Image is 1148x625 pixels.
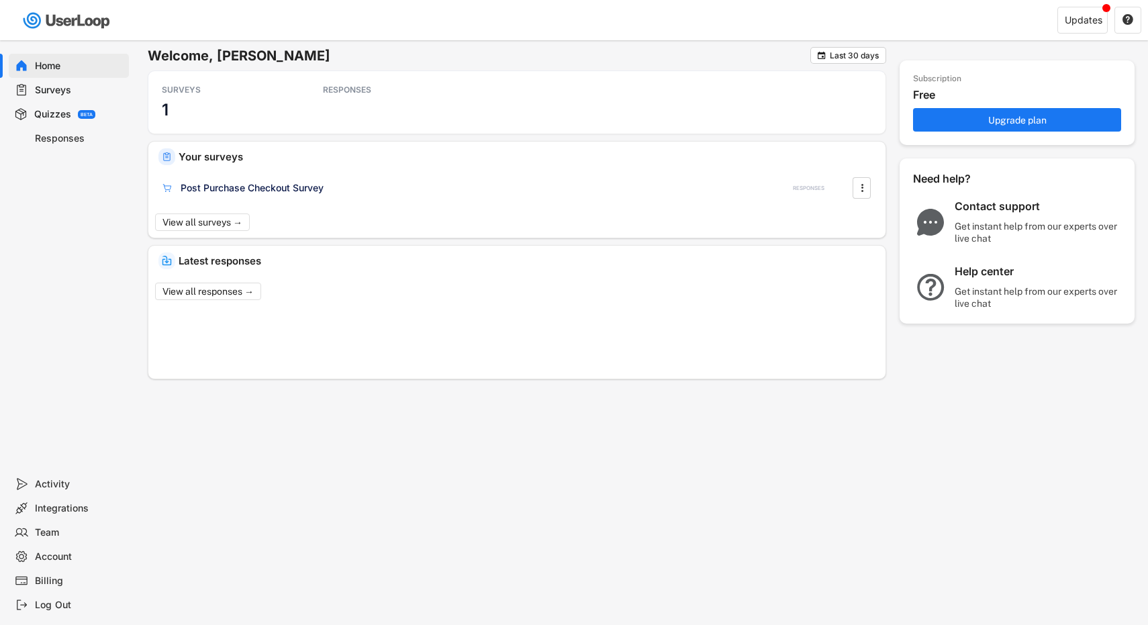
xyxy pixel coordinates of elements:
[162,256,172,266] img: IncomingMajor.svg
[818,50,826,60] text: 
[955,220,1122,244] div: Get instant help from our experts over live chat
[35,478,124,491] div: Activity
[855,178,869,198] button: 
[162,85,283,95] div: SURVEYS
[955,265,1122,279] div: Help center
[955,199,1122,213] div: Contact support
[148,47,810,64] h6: Welcome, [PERSON_NAME]
[913,209,948,236] img: ChatMajor.svg
[81,112,93,117] div: BETA
[34,108,71,121] div: Quizzes
[155,283,261,300] button: View all responses →
[35,132,124,145] div: Responses
[793,185,824,192] div: RESPONSES
[1122,13,1133,26] text: 
[323,85,444,95] div: RESPONSES
[913,88,1128,102] div: Free
[35,599,124,612] div: Log Out
[861,181,863,195] text: 
[913,74,961,85] div: Subscription
[830,52,879,60] div: Last 30 days
[20,7,115,34] img: userloop-logo-01.svg
[913,108,1121,132] button: Upgrade plan
[1122,14,1134,26] button: 
[181,181,324,195] div: Post Purchase Checkout Survey
[35,575,124,587] div: Billing
[816,50,826,60] button: 
[179,256,875,266] div: Latest responses
[35,502,124,515] div: Integrations
[913,172,1007,186] div: Need help?
[955,285,1122,309] div: Get instant help from our experts over live chat
[155,213,250,231] button: View all surveys →
[1065,15,1102,25] div: Updates
[35,526,124,539] div: Team
[162,99,169,120] h3: 1
[35,550,124,563] div: Account
[35,84,124,97] div: Surveys
[35,60,124,73] div: Home
[179,152,875,162] div: Your surveys
[913,274,948,301] img: QuestionMarkInverseMajor.svg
